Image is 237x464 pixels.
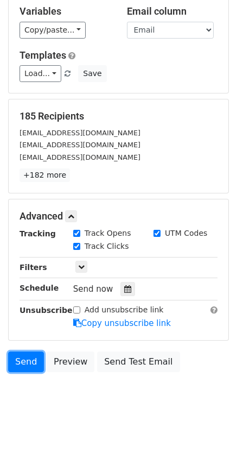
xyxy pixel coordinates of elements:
[20,22,86,39] a: Copy/paste...
[20,153,140,161] small: [EMAIL_ADDRESS][DOMAIN_NAME]
[20,263,47,272] strong: Filters
[127,5,218,17] h5: Email column
[20,168,70,182] a: +182 more
[97,352,180,372] a: Send Test Email
[8,352,44,372] a: Send
[73,284,113,294] span: Send now
[20,284,59,292] strong: Schedule
[85,304,164,316] label: Add unsubscribe link
[20,110,217,122] h5: 185 Recipients
[20,229,56,238] strong: Tracking
[20,141,140,149] small: [EMAIL_ADDRESS][DOMAIN_NAME]
[85,241,129,252] label: Track Clicks
[183,412,237,464] iframe: Chat Widget
[20,65,61,82] a: Load...
[85,228,131,239] label: Track Opens
[20,129,140,137] small: [EMAIL_ADDRESS][DOMAIN_NAME]
[20,5,111,17] h5: Variables
[47,352,94,372] a: Preview
[20,210,217,222] h5: Advanced
[78,65,106,82] button: Save
[20,306,73,315] strong: Unsubscribe
[183,412,237,464] div: 채팅 위젯
[165,228,207,239] label: UTM Codes
[73,318,171,328] a: Copy unsubscribe link
[20,49,66,61] a: Templates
